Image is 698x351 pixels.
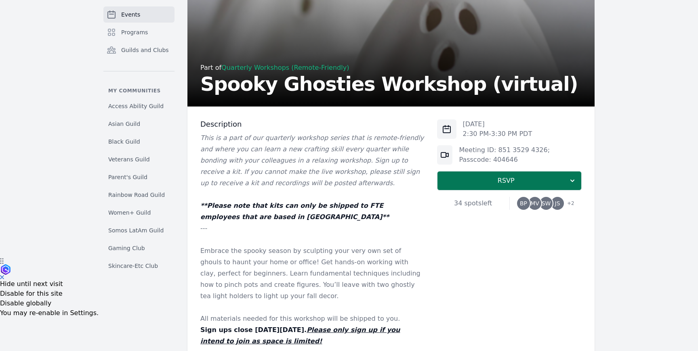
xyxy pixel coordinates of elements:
nav: Sidebar [103,6,174,269]
em: **Please note that kits can only be shipped to FTE employees that are based in [GEOGRAPHIC_DATA]** [200,202,389,221]
span: Asian Guild [108,120,140,128]
span: + 2 [562,198,574,210]
button: RSVP [437,171,582,190]
strong: Sign ups close [DATE][DATE]. [200,326,400,345]
span: Veterans Guild [108,155,150,163]
span: SW [542,201,551,206]
span: MV [530,201,539,206]
a: Gaming Club [103,241,174,255]
span: Programs [121,28,148,36]
a: Meeting ID: 851 3529 4326; Passcode: 404646 [459,146,550,163]
a: Programs [103,24,174,40]
p: All materials needed for this workshop will be shipped to you. [200,313,424,324]
a: Events [103,6,174,23]
span: Gaming Club [108,244,145,252]
p: 2:30 PM - 3:30 PM PDT [463,129,532,139]
span: Guilds and Clubs [121,46,169,54]
a: Parent's Guild [103,170,174,184]
h3: Description [200,119,424,129]
div: 34 spots left [437,198,509,208]
a: Guilds and Clubs [103,42,174,58]
a: Veterans Guild [103,152,174,167]
a: Skincare-Etc Club [103,259,174,273]
h2: Spooky Ghosties Workshop (virtual) [200,74,578,94]
div: Part of [200,63,578,73]
a: Women+ Guild [103,205,174,220]
span: Skincare-Etc Club [108,262,158,270]
span: Women+ Guild [108,209,151,217]
span: RSVP [444,176,568,186]
p: My communities [103,88,174,94]
a: Quarterly Workshops (Remote-Friendly) [221,64,349,71]
span: Rainbow Road Guild [108,191,165,199]
span: Events [121,10,140,19]
span: Parent's Guild [108,173,147,181]
a: Asian Guild [103,117,174,131]
span: Black Guild [108,138,140,146]
span: Access Ability Guild [108,102,164,110]
span: JS [555,201,560,206]
em: This is a part of our quarterly workshop series that is remote-friendly and where you can learn a... [200,134,424,187]
span: BP [520,201,527,206]
p: --- [200,223,424,234]
span: Somos LatAm Guild [108,226,164,234]
p: Embrace the spooky season by sculpting your very own set of ghouls to haunt your home or office! ... [200,245,424,302]
a: Access Ability Guild [103,99,174,113]
a: Rainbow Road Guild [103,188,174,202]
a: Black Guild [103,134,174,149]
a: Somos LatAm Guild [103,223,174,238]
p: [DATE] [463,119,532,129]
